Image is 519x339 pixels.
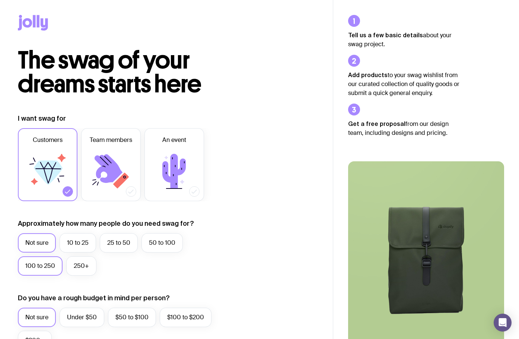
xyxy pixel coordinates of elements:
strong: Tell us a few basic details [348,32,423,38]
label: Do you have a rough budget in mind per person? [18,294,170,302]
label: Not sure [18,308,56,327]
span: The swag of your dreams starts here [18,45,201,99]
label: I want swag for [18,114,66,123]
label: Approximately how many people do you need swag for? [18,219,194,228]
div: Open Intercom Messenger [494,314,512,332]
label: 25 to 50 [100,233,138,253]
span: Team members [90,136,132,145]
p: from our design team, including designs and pricing. [348,119,460,137]
span: Customers [33,136,63,145]
label: 50 to 100 [141,233,183,253]
span: An event [162,136,186,145]
label: $100 to $200 [160,308,211,327]
label: 100 to 250 [18,256,63,276]
p: to your swag wishlist from our curated collection of quality goods or submit a quick general enqu... [348,70,460,98]
label: 250+ [66,256,96,276]
strong: Add products [348,72,388,78]
label: Under $50 [60,308,104,327]
label: 10 to 25 [60,233,96,253]
label: Not sure [18,233,56,253]
p: about your swag project. [348,31,460,49]
strong: Get a free proposal [348,120,405,127]
label: $50 to $100 [108,308,156,327]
